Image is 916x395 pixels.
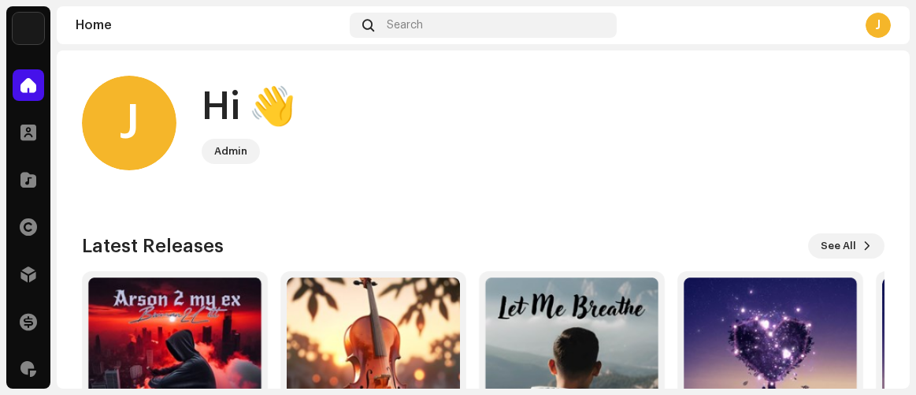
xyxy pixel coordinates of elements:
[808,233,884,259] button: See All
[202,82,296,132] div: Hi 👋
[821,230,856,262] span: See All
[76,19,343,32] div: Home
[82,76,176,170] div: J
[214,142,247,161] div: Admin
[82,233,224,259] h3: Latest Releases
[387,19,423,32] span: Search
[13,13,44,44] img: 33004b37-325d-4a8b-b51f-c12e9b964943
[866,13,891,38] div: J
